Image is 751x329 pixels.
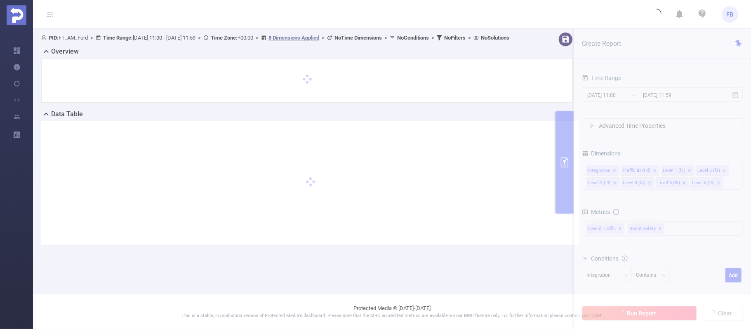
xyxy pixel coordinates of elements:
span: > [195,35,203,41]
b: No Filters [444,35,466,41]
b: No Conditions [397,35,429,41]
p: This is a stable, in production version of Protected Media's dashboard. Please note that the MRC ... [54,313,730,320]
img: Protected Media [7,5,26,25]
span: > [88,35,96,41]
b: No Solutions [481,35,509,41]
b: Time Zone: [211,35,238,41]
footer: Protected Media © [DATE]-[DATE] [33,294,751,329]
span: FB [727,6,734,23]
b: No Time Dimensions [334,35,382,41]
u: 8 Dimensions Applied [268,35,319,41]
b: PID: [49,35,59,41]
i: icon: user [41,35,49,40]
span: > [319,35,327,41]
span: > [466,35,473,41]
b: Time Range: [103,35,133,41]
span: > [429,35,437,41]
span: > [382,35,390,41]
span: > [253,35,261,41]
h2: Overview [51,47,79,56]
i: icon: loading [652,9,662,20]
h2: Data Table [51,109,83,119]
span: FT_AM_Ford [DATE] 11:00 - [DATE] 11:59 +00:00 [41,35,509,41]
